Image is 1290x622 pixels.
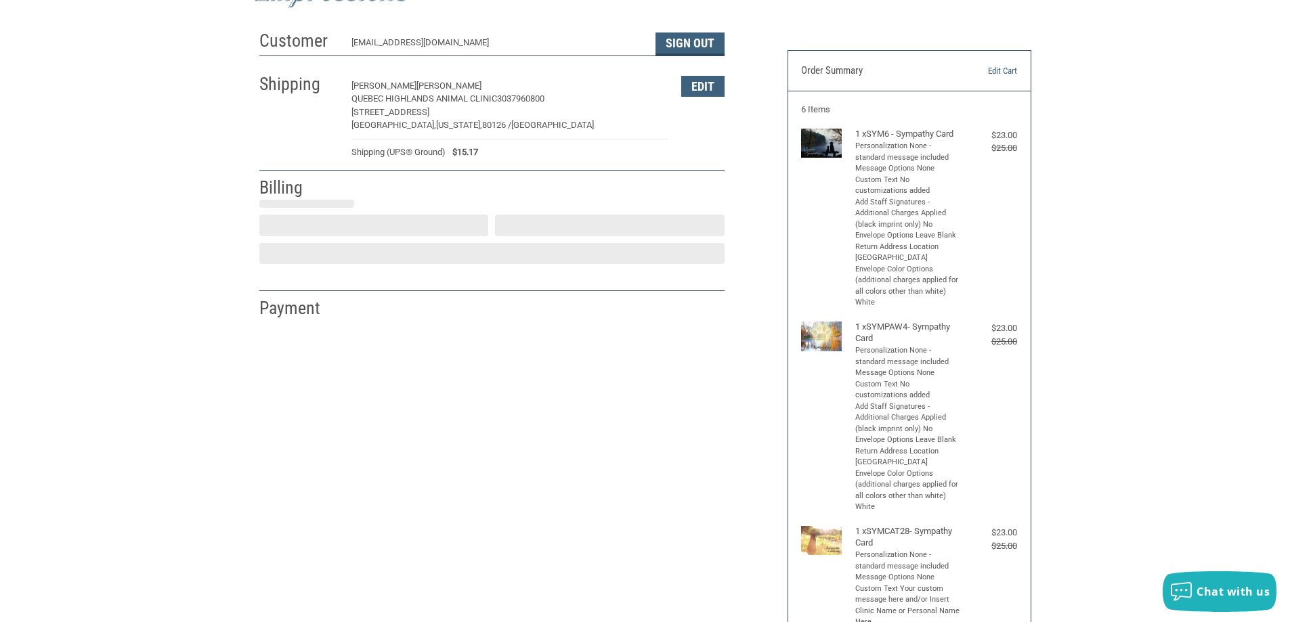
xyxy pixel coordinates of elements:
li: Envelope Options Leave Blank [855,230,960,242]
span: [GEOGRAPHIC_DATA] [511,120,594,130]
li: Return Address Location [GEOGRAPHIC_DATA] [855,242,960,264]
li: Add Staff Signatures - Additional Charges Applied (black imprint only) No [855,197,960,231]
span: 3037960800 [497,93,544,104]
h2: Billing [259,177,339,199]
li: Return Address Location [GEOGRAPHIC_DATA] [855,446,960,468]
li: Personalization None - standard message included [855,141,960,163]
div: $23.00 [963,321,1017,335]
span: $15.17 [446,146,478,159]
span: [GEOGRAPHIC_DATA], [351,120,436,130]
div: $23.00 [963,129,1017,142]
h3: 6 Items [801,104,1017,115]
div: $25.00 [963,539,1017,553]
li: Envelope Color Options (additional charges applied for all colors other than white) White [855,468,960,513]
h2: Payment [259,297,339,319]
button: Sign Out [655,32,725,55]
li: Envelope Color Options (additional charges applied for all colors other than white) White [855,264,960,309]
span: Shipping (UPS® Ground) [351,146,446,159]
h4: 1 x SYMPAW4- Sympathy Card [855,321,960,344]
a: Edit Cart [948,64,1017,78]
li: Add Staff Signatures - Additional Charges Applied (black imprint only) No [855,401,960,435]
div: [EMAIL_ADDRESS][DOMAIN_NAME] [351,36,642,55]
li: Message Options None [855,163,960,175]
h4: 1 x SYMCAT28- Sympathy Card [855,526,960,548]
li: Envelope Options Leave Blank [855,435,960,446]
span: 80126 / [482,120,511,130]
li: Message Options None [855,368,960,379]
h2: Customer [259,30,339,52]
span: Chat with us [1197,584,1270,599]
span: [PERSON_NAME] [416,81,481,91]
h4: 1 x SYM6 - Sympathy Card [855,129,960,139]
h3: Order Summary [801,64,948,78]
li: Message Options None [855,572,960,583]
span: [STREET_ADDRESS] [351,107,429,117]
button: Edit [681,76,725,97]
li: Custom Text No customizations added [855,379,960,401]
span: Quebec Highlands Animal Clinic [351,93,497,104]
div: $25.00 [963,141,1017,155]
li: Personalization None - standard message included [855,345,960,368]
button: Chat with us [1163,571,1276,612]
div: $23.00 [963,526,1017,539]
li: Personalization None - standard message included [855,550,960,572]
span: [PERSON_NAME] [351,81,416,91]
div: $25.00 [963,335,1017,349]
span: [US_STATE], [436,120,482,130]
li: Custom Text No customizations added [855,175,960,197]
h2: Shipping [259,73,339,95]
